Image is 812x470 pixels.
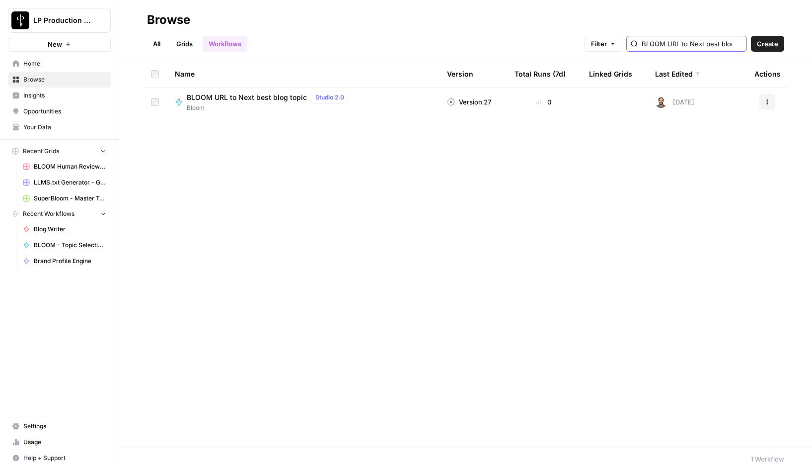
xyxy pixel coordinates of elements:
a: Grids [170,36,199,52]
div: Browse [147,12,190,28]
span: Browse [23,75,106,84]
span: New [48,39,62,49]
a: BLOOM Human Review (ver2) [18,159,111,175]
a: Usage [8,434,111,450]
img: fdbthlkohqvq3b2ybzi3drh0kqcb [655,96,667,108]
button: Workspace: LP Production Workloads [8,8,111,33]
span: Insights [23,91,106,100]
a: Home [8,56,111,72]
a: BLOOM - Topic Selection w/neighborhood [v2] [18,237,111,253]
div: 1 Workflow [751,454,784,464]
button: Create [751,36,784,52]
a: SuperBloom - Master Topic List [18,190,111,206]
span: Your Data [23,123,106,132]
a: BLOOM URL to Next best blog topicStudio 2.0Bloom [175,92,431,112]
a: Browse [8,72,111,88]
span: LP Production Workloads [33,15,93,25]
span: Blog Writer [34,225,106,234]
img: LP Production Workloads Logo [11,11,29,29]
span: Home [23,59,106,68]
a: Your Data [8,119,111,135]
span: Bloom [187,103,353,112]
span: Usage [23,438,106,447]
span: SuperBloom - Master Topic List [34,194,106,203]
span: Settings [23,422,106,431]
a: Opportunities [8,103,111,119]
span: Create [757,39,778,49]
span: Opportunities [23,107,106,116]
div: Total Runs (7d) [515,60,566,88]
a: Workflows [203,36,247,52]
button: New [8,37,111,52]
a: All [147,36,166,52]
button: Recent Workflows [8,206,111,221]
span: Recent Grids [23,147,59,156]
span: Studio 2.0 [315,93,344,102]
a: Blog Writer [18,221,111,237]
span: BLOOM - Topic Selection w/neighborhood [v2] [34,241,106,250]
button: Filter [585,36,622,52]
span: Recent Workflows [23,209,74,218]
span: LLMS.txt Generator - Grid [34,178,106,187]
div: Linked Grids [589,60,632,88]
span: Brand Profile Engine [34,257,106,266]
div: Last Edited [655,60,701,88]
div: Name [175,60,431,88]
div: Actions [754,60,781,88]
div: [DATE] [655,96,694,108]
div: Version [447,60,473,88]
span: Help + Support [23,454,106,463]
a: Brand Profile Engine [18,253,111,269]
span: Filter [591,39,607,49]
div: 0 [515,97,573,107]
button: Help + Support [8,450,111,466]
div: Version 27 [447,97,491,107]
a: Settings [8,418,111,434]
span: BLOOM Human Review (ver2) [34,162,106,171]
a: LLMS.txt Generator - Grid [18,175,111,190]
span: BLOOM URL to Next best blog topic [187,93,307,102]
input: Search [642,39,742,49]
button: Recent Grids [8,144,111,159]
a: Insights [8,88,111,103]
